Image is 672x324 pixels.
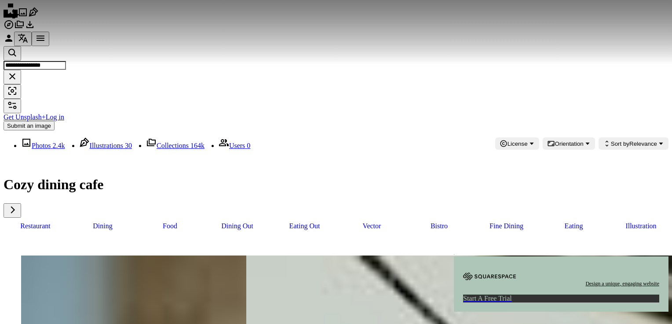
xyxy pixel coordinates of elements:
[205,218,269,234] a: dining out
[463,273,516,280] img: file-1705255347840-230a6ab5bca9image
[18,11,28,19] a: Photos
[53,142,65,149] span: 2.4k
[14,32,32,46] button: Language
[495,137,539,150] button: License
[14,24,25,31] a: Collections
[611,140,657,147] span: Relevance
[4,113,46,121] a: Get Unsplash+
[4,46,668,99] form: Find visuals sitewide
[138,218,202,234] a: food
[340,218,404,234] a: vector
[25,24,35,31] a: Download History
[4,37,14,45] a: Log in / Sign up
[4,70,21,84] button: Clear
[542,218,606,234] a: eating
[21,142,65,149] a: Photos 2.4k
[4,99,21,113] button: Filters
[4,84,21,99] button: Visual search
[4,46,21,61] button: Search Unsplash
[273,218,336,234] a: eating out
[71,218,135,234] a: dining
[543,137,595,150] button: Orientation
[407,218,471,234] a: bistro
[125,142,132,149] span: 30
[4,11,18,19] a: Home — Unsplash
[247,142,250,149] span: 0
[454,248,668,311] a: Design a unique, engaging websiteStart A Free Trial
[28,11,39,19] a: Illustrations
[4,176,668,193] h1: Cozy dining cafe
[46,113,64,121] a: Log in
[32,32,49,46] button: Menu
[555,140,584,147] span: Orientation
[4,121,55,130] button: Submit an image
[79,142,132,149] a: Illustrations 30
[611,140,629,147] span: Sort by
[475,218,538,234] a: fine dining
[599,137,668,150] button: Sort byRelevance
[4,24,14,31] a: Explore
[146,142,205,149] a: Collections 164k
[190,142,205,149] span: 164k
[585,280,659,288] span: Design a unique, engaging website
[463,295,659,302] div: Start A Free Trial
[4,203,21,218] button: scroll list to the right
[4,218,67,234] a: restaurant
[219,142,250,149] a: Users 0
[508,140,528,147] span: License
